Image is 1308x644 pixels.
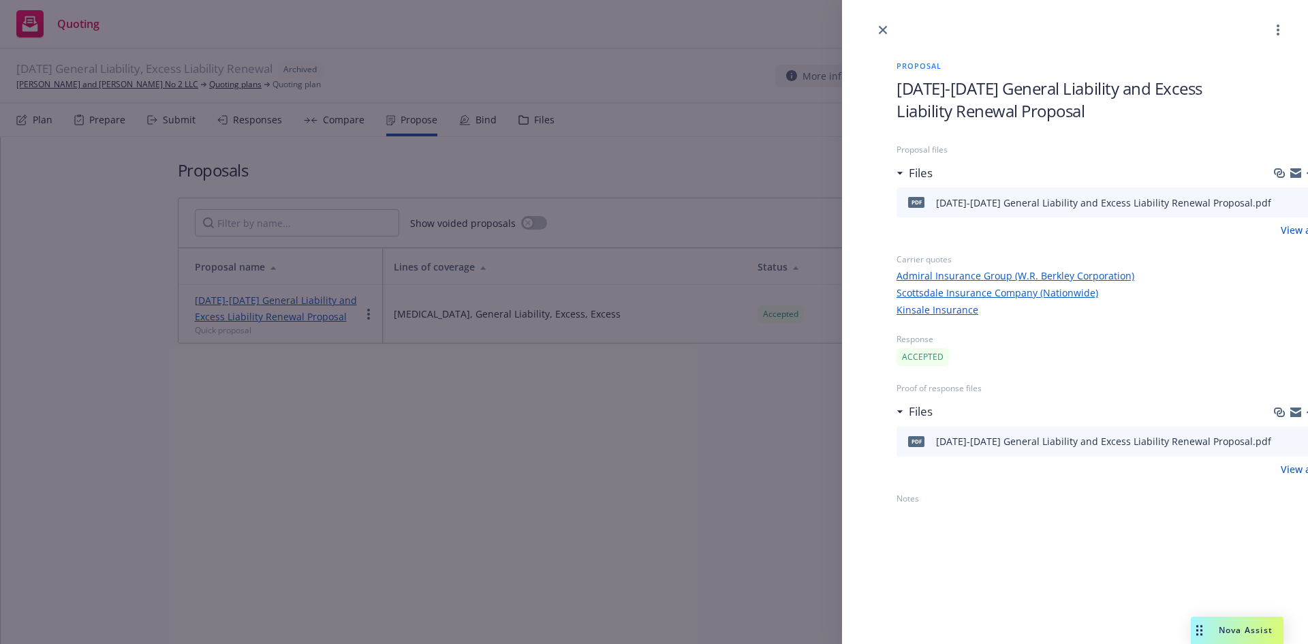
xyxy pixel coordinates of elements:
[936,196,1271,210] div: [DATE]-[DATE] General Liability and Excess Liability Renewal Proposal.pdf
[1277,194,1288,211] button: download file
[936,434,1271,448] div: [DATE]-[DATE] General Liability and Excess Liability Renewal Proposal.pdf
[909,403,933,420] h3: Files
[1191,617,1208,644] div: Drag to move
[1277,433,1288,450] button: download file
[1270,22,1286,38] a: more
[897,164,933,182] div: Files
[908,436,924,446] span: pdf
[1191,617,1283,644] button: Nova Assist
[875,22,891,38] a: close
[897,403,933,420] div: Files
[902,351,944,363] span: ACCEPTED
[1219,624,1273,636] span: Nova Assist
[897,60,1253,72] span: Proposal
[908,197,924,207] span: pdf
[897,77,1253,122] h1: [DATE]-[DATE] General Liability and Excess Liability Renewal Proposal
[909,164,933,182] h3: Files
